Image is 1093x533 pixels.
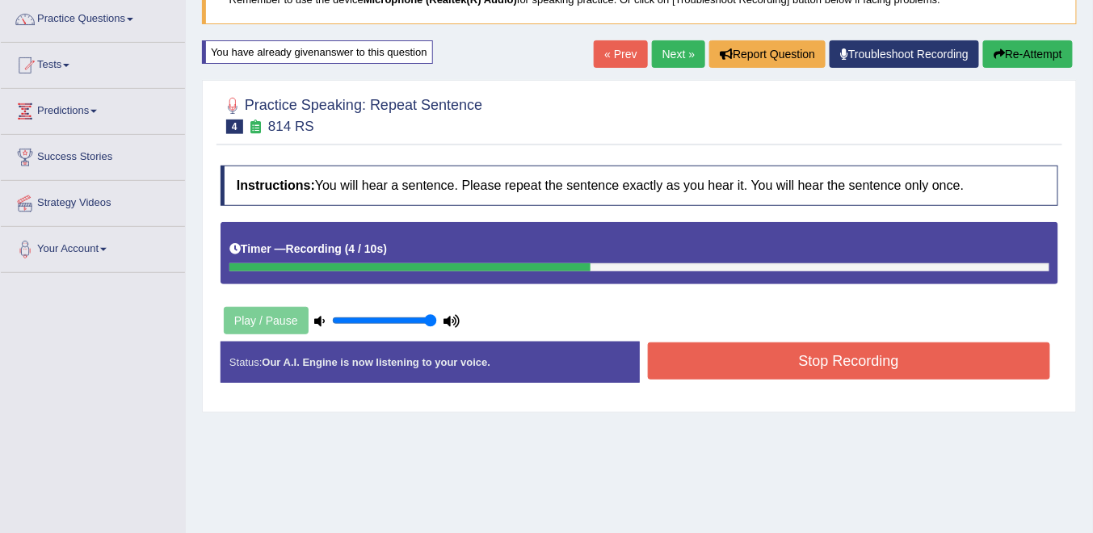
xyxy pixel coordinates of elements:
a: « Prev [594,40,647,68]
a: Success Stories [1,135,185,175]
button: Re-Attempt [983,40,1073,68]
a: Troubleshoot Recording [830,40,979,68]
div: Status: [221,342,640,383]
button: Stop Recording [648,342,1051,380]
b: Instructions: [237,178,315,192]
a: Next » [652,40,705,68]
button: Report Question [709,40,826,68]
a: Your Account [1,227,185,267]
div: You have already given answer to this question [202,40,433,64]
h5: Timer — [229,243,387,255]
h4: You will hear a sentence. Please repeat the sentence exactly as you hear it. You will hear the se... [221,166,1058,206]
b: ) [383,242,387,255]
a: Predictions [1,89,185,129]
b: Recording [286,242,342,255]
b: ( [345,242,349,255]
small: 814 RS [268,119,314,134]
a: Tests [1,43,185,83]
a: Strategy Videos [1,181,185,221]
h2: Practice Speaking: Repeat Sentence [221,94,482,134]
span: 4 [226,120,243,134]
strong: Our A.I. Engine is now listening to your voice. [262,356,490,368]
small: Exam occurring question [247,120,264,135]
b: 4 / 10s [349,242,384,255]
